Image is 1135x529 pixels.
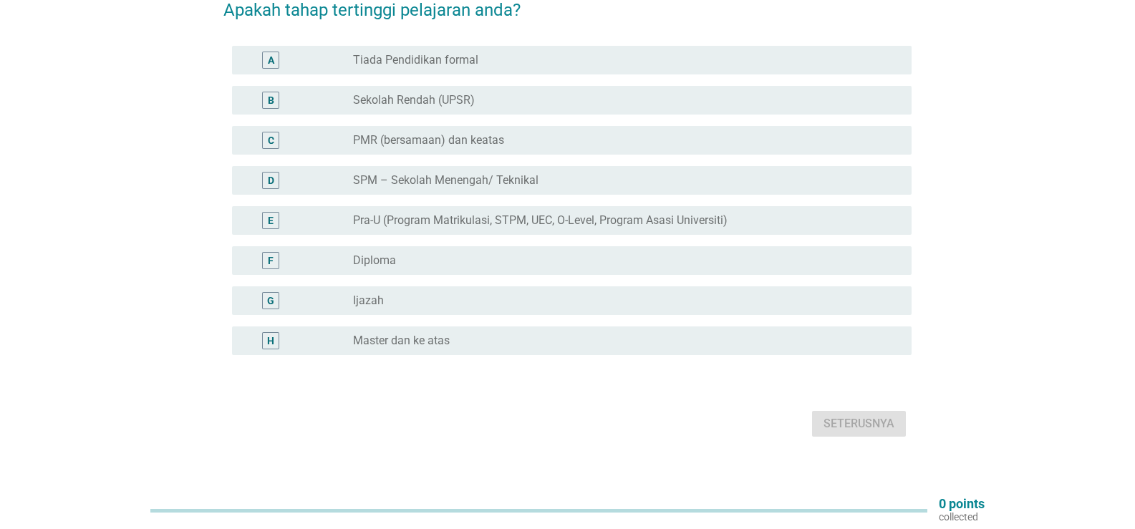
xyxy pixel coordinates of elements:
label: Diploma [353,253,396,268]
div: C [268,133,274,148]
label: Ijazah [353,293,384,308]
label: Sekolah Rendah (UPSR) [353,93,475,107]
div: H [267,334,274,349]
p: 0 points [939,498,985,510]
label: Pra-U (Program Matrikulasi, STPM, UEC, O-Level, Program Asasi Universiti) [353,213,728,228]
label: Tiada Pendidikan formal [353,53,478,67]
div: G [267,293,274,309]
div: B [268,93,274,108]
p: collected [939,510,985,523]
div: F [268,253,274,268]
label: PMR (bersamaan) dan keatas [353,133,504,147]
label: SPM – Sekolah Menengah/ Teknikal [353,173,538,188]
div: E [268,213,274,228]
label: Master dan ke atas [353,334,450,348]
div: D [268,173,274,188]
div: A [268,53,274,68]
